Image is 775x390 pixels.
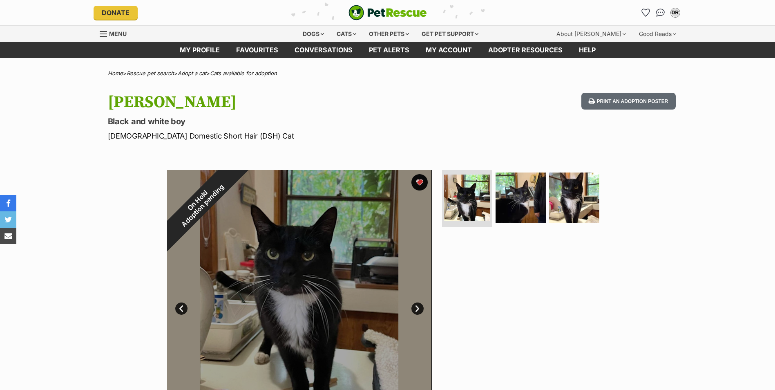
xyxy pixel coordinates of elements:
[363,26,415,42] div: Other pets
[411,174,428,191] button: favourite
[108,130,453,141] p: [DEMOGRAPHIC_DATA] Domestic Short Hair (DSH) Cat
[94,6,138,20] a: Donate
[297,26,330,42] div: Dogs
[418,42,480,58] a: My account
[108,116,453,127] p: Black and white boy
[210,70,277,76] a: Cats available for adoption
[639,6,682,19] ul: Account quick links
[176,180,229,232] span: Adoption pending
[444,175,490,221] img: Photo of Callaghan
[496,173,546,223] img: Photo of Callaghan
[108,70,123,76] a: Home
[108,93,453,112] h1: [PERSON_NAME]
[172,42,228,58] a: My profile
[581,93,675,110] button: Print an adoption poster
[348,5,427,20] img: logo-cat-932fe2b9b8326f06289b0f2fb663e598f794de774fb13d1741a6617ecf9a85b4.svg
[656,9,665,17] img: chat-41dd97257d64d25036548639549fe6c8038ab92f7586957e7f3b1b290dea8141.svg
[571,42,604,58] a: Help
[633,26,682,42] div: Good Reads
[654,6,667,19] a: Conversations
[178,70,206,76] a: Adopt a cat
[109,30,127,37] span: Menu
[549,173,599,223] img: Photo of Callaghan
[127,70,174,76] a: Rescue pet search
[411,303,424,315] a: Next
[100,26,132,40] a: Menu
[87,70,688,76] div: > > >
[639,6,652,19] a: Favourites
[671,9,679,17] div: DR
[361,42,418,58] a: Pet alerts
[175,303,188,315] a: Prev
[416,26,484,42] div: Get pet support
[228,42,286,58] a: Favourites
[669,6,682,19] button: My account
[286,42,361,58] a: conversations
[331,26,362,42] div: Cats
[145,149,254,258] div: On Hold
[348,5,427,20] a: PetRescue
[551,26,632,42] div: About [PERSON_NAME]
[480,42,571,58] a: Adopter resources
